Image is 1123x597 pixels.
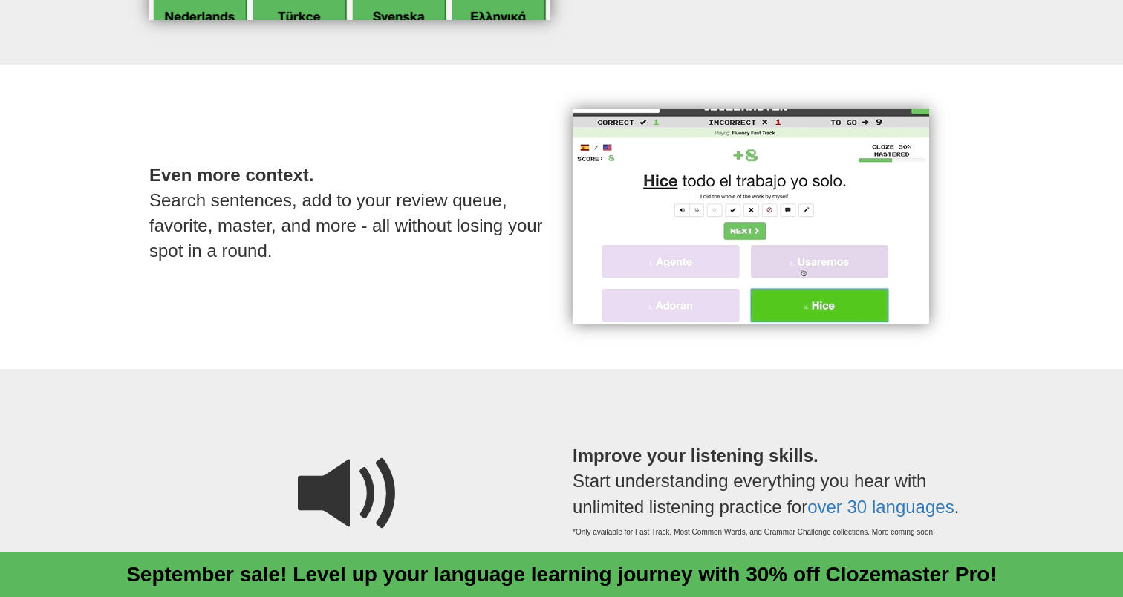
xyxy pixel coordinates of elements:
[573,109,929,324] img: even-more-context-480px.gif
[573,446,818,466] strong: Improve your listening skills.
[573,414,974,567] p: Start understanding everything you hear with unlimited listening practice for .
[126,563,997,586] a: September sale! Level up your language learning journey with 30% off Clozemaster Pro!
[149,165,313,185] strong: Even more context.
[573,527,974,538] small: *Only available for Fast Track, Most Common Words, and Grammar Challenge collections. More coming...
[807,497,954,517] a: over 30 languages
[149,133,550,294] p: Search sentences, add to your review queue, favorite, master, and more - all without losing your ...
